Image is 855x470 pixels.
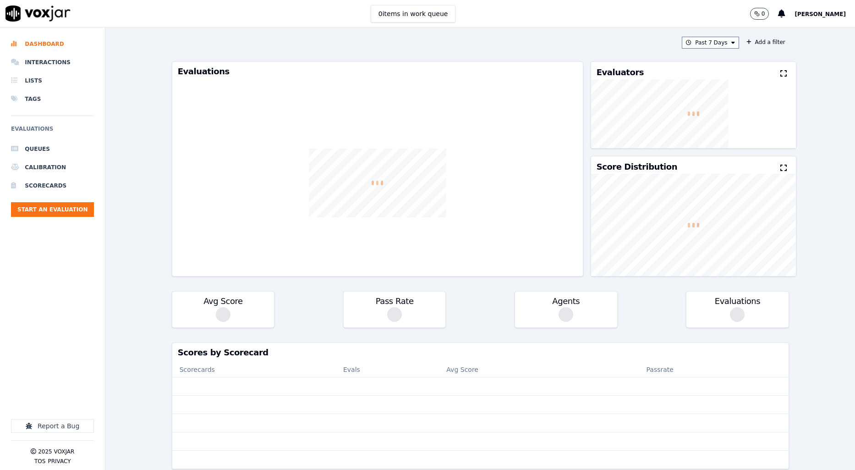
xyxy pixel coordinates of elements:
[682,37,739,49] button: Past 7 Days
[178,348,783,357] h3: Scores by Scorecard
[597,68,644,77] h3: Evaluators
[178,297,269,305] h3: Avg Score
[592,362,729,377] th: Passrate
[750,8,769,20] button: 0
[5,6,71,22] img: voxjar logo
[11,123,94,140] h6: Evaluations
[34,458,45,465] button: TOS
[692,297,783,305] h3: Evaluations
[597,163,677,171] h3: Score Distribution
[38,448,74,455] p: 2025 Voxjar
[11,140,94,158] a: Queues
[11,158,94,177] a: Calibration
[795,8,855,19] button: [PERSON_NAME]
[172,362,336,377] th: Scorecards
[371,5,456,22] button: 0items in work queue
[750,8,778,20] button: 0
[11,72,94,90] a: Lists
[439,362,591,377] th: Avg Score
[336,362,439,377] th: Evals
[349,297,440,305] h3: Pass Rate
[795,11,846,17] span: [PERSON_NAME]
[48,458,71,465] button: Privacy
[11,177,94,195] a: Scorecards
[178,67,577,76] h3: Evaluations
[11,90,94,108] a: Tags
[11,53,94,72] a: Interactions
[11,202,94,217] button: Start an Evaluation
[11,35,94,53] a: Dashboard
[762,10,765,17] p: 0
[743,37,789,48] button: Add a filter
[11,419,94,433] button: Report a Bug
[521,297,611,305] h3: Agents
